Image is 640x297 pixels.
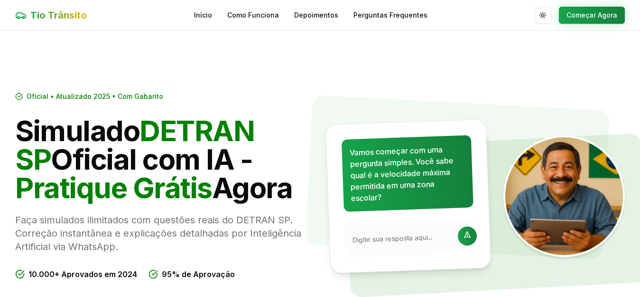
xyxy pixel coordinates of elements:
p: Vamos começar com uma pergunta simples. Você sabe qual é a velocidade máxima permitida em uma zon... [349,143,465,204]
span: Oficial • Atualizado 2025 • Com Gabarito [27,92,163,101]
a: Como Funciona [227,10,279,20]
span: Tio Trânsito [30,9,87,22]
span: 10.000+ Aprovados em 2024 [28,268,137,280]
button: Começar Agora [559,7,625,24]
a: Perguntas Frequentes [353,10,427,20]
h1: Simulado Oficial com IA - Agora [15,116,313,202]
a: Início [194,10,212,20]
a: Depoimentos [294,10,338,20]
img: Tio Trânsito [503,135,625,257]
a: Tio Trânsito [15,9,87,22]
span: Pratique Grátis [15,171,212,205]
span: 95% de Aprovação [162,268,235,280]
input: Digite sua resposta aqui... [352,232,452,245]
span: DETRAN SP [15,114,254,176]
p: Faça simulados ilimitados com questões reais do DETRAN SP. Correção instantânea e explicações det... [15,213,313,253]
